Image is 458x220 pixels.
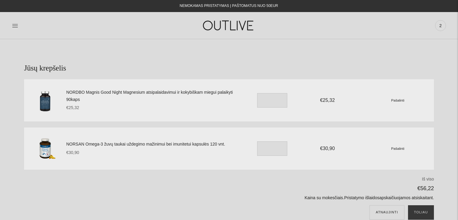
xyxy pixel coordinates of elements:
[408,205,434,220] button: Toliau
[66,149,241,156] div: €30,90
[66,141,241,148] a: NORSAN Omega-3 žuvų taukai uždegimo mažinimui bei imunitetui kapsulės 120 vnt.
[167,184,434,193] p: €56,22
[435,19,446,32] a: 2
[66,104,241,112] div: €25,32
[297,96,357,104] div: €25,32
[257,93,287,108] input: Translation missing: en.cart.general.item_quantity
[257,141,287,156] input: Translation missing: en.cart.general.item_quantity
[167,194,434,202] p: Kaina su mokesčiais. apskaičiuojamos atsiskaitant.
[297,144,357,152] div: €30,90
[191,15,266,36] img: OUTLIVE
[66,89,241,103] a: NORDBO Magnis Good Night Magnesium atsipalaidavimui ir kokybiškam miegui palaikyti 90kaps
[24,63,434,73] h1: Jūsų krepšelis
[391,98,404,102] a: Pašalinti
[167,176,434,183] p: Iš viso
[436,21,445,30] span: 2
[30,85,60,115] img: NORDBO Magnis Good Night Magnesium atsipalaidavimui ir kokybiškam miegui palaikyti 90kaps
[391,146,404,150] small: Pašalinti
[344,195,379,200] a: Pristatymo išlaidos
[30,134,60,164] img: NORSAN Omega-3 žuvų taukai uždegimo mažinimui bei imunitetui kapsulės 120 vnt.
[369,205,404,220] button: Atnaujinti
[391,146,404,151] a: Pašalinti
[180,2,278,10] div: NEMOKAMAS PRISTATYMAS Į PAŠTOMATUS NUO 50EUR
